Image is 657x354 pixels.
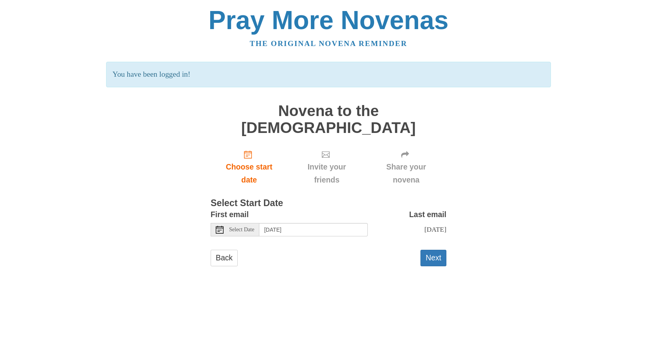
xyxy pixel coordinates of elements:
label: Last email [409,208,446,221]
span: Select Date [229,227,254,232]
a: The original novena reminder [250,39,407,48]
a: Back [211,250,238,266]
span: Choose start date [218,160,280,186]
div: Click "Next" to confirm your start date first. [288,144,366,191]
a: Pray More Novenas [209,6,449,35]
button: Next [420,250,446,266]
a: Choose start date [211,144,288,191]
h1: Novena to the [DEMOGRAPHIC_DATA] [211,103,446,136]
h3: Select Start Date [211,198,446,208]
span: Invite your friends [295,160,358,186]
span: [DATE] [424,225,446,233]
p: You have been logged in! [106,62,551,87]
span: Share your novena [374,160,439,186]
div: Click "Next" to confirm your start date first. [366,144,446,191]
label: First email [211,208,249,221]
